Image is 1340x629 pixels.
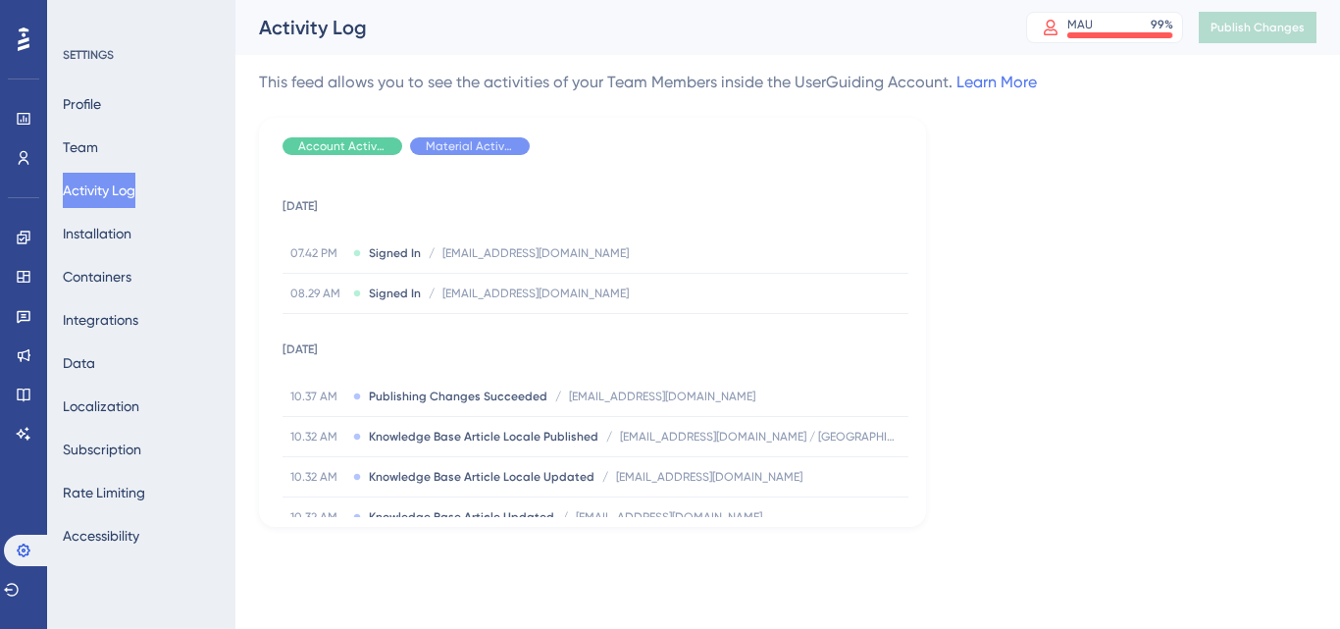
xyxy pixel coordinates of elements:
[283,314,908,377] td: [DATE]
[369,389,547,404] span: Publishing Changes Succeeded
[259,71,1037,94] div: This feed allows you to see the activities of your Team Members inside the UserGuiding Account.
[1067,17,1093,32] div: MAU
[606,429,612,445] span: /
[620,429,901,445] span: [EMAIL_ADDRESS][DOMAIN_NAME] / [GEOGRAPHIC_DATA] localizar o carregamento Trabalhista
[63,86,101,122] button: Profile
[369,509,554,525] span: Knowledge Base Article Updated
[369,286,421,301] span: Signed In
[429,245,435,261] span: /
[290,509,345,525] span: 10.32 AM
[1151,17,1173,32] div: 99 %
[555,389,561,404] span: /
[442,286,629,301] span: [EMAIL_ADDRESS][DOMAIN_NAME]
[63,173,135,208] button: Activity Log
[259,14,977,41] div: Activity Log
[576,509,762,525] span: [EMAIL_ADDRESS][DOMAIN_NAME]
[616,469,802,485] span: [EMAIL_ADDRESS][DOMAIN_NAME]
[562,509,568,525] span: /
[426,138,514,154] span: Material Activity
[298,138,387,154] span: Account Activity
[956,73,1037,91] a: Learn More
[63,345,95,381] button: Data
[283,171,908,234] td: [DATE]
[63,389,139,424] button: Localization
[290,389,345,404] span: 10.37 AM
[63,475,145,510] button: Rate Limiting
[290,245,345,261] span: 07.42 PM
[63,302,138,338] button: Integrations
[569,389,755,404] span: [EMAIL_ADDRESS][DOMAIN_NAME]
[369,469,594,485] span: Knowledge Base Article Locale Updated
[63,216,131,251] button: Installation
[63,259,131,294] button: Containers
[369,429,598,445] span: Knowledge Base Article Locale Published
[1211,20,1305,35] span: Publish Changes
[442,245,629,261] span: [EMAIL_ADDRESS][DOMAIN_NAME]
[290,469,345,485] span: 10.32 AM
[63,518,139,553] button: Accessibility
[1199,12,1316,43] button: Publish Changes
[290,286,345,301] span: 08.29 AM
[63,47,222,63] div: SETTINGS
[429,286,435,301] span: /
[63,130,98,165] button: Team
[369,245,421,261] span: Signed In
[602,469,608,485] span: /
[290,429,345,445] span: 10.32 AM
[63,432,141,467] button: Subscription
